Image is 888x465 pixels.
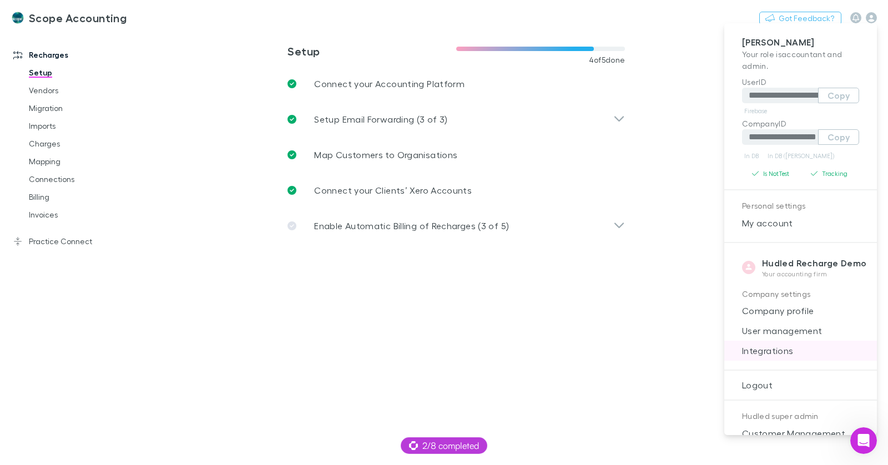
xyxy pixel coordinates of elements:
[762,270,866,279] p: Your accounting firm
[742,104,769,118] a: Firebase
[742,37,859,48] p: [PERSON_NAME]
[742,76,859,88] p: UserID
[762,257,866,269] strong: Hudled Recharge Demo
[742,48,859,72] p: Your role is accountant and admin .
[850,427,877,454] iframe: Intercom live chat
[742,287,859,301] p: Company settings
[334,4,355,26] button: Collapse window
[733,344,868,357] span: Integrations
[733,304,868,317] span: Company profile
[765,149,836,163] a: In DB ([PERSON_NAME])
[7,4,28,26] button: go back
[818,129,859,145] button: Copy
[742,167,801,180] button: Is NotTest
[742,410,859,423] p: Hudled super admin
[355,4,375,24] div: Close
[176,350,205,372] span: neutral face reaction
[183,350,199,372] span: 😐
[733,378,868,392] span: Logout
[211,350,228,372] span: 😃
[733,216,868,230] span: My account
[801,167,860,180] button: Tracking
[742,118,859,129] p: CompanyID
[205,350,234,372] span: smiley reaction
[742,149,761,163] a: In DB
[742,199,859,213] p: Personal settings
[13,339,369,351] div: Did this answer your question?
[733,427,868,440] span: Customer Management
[147,386,235,395] a: Open in help center
[148,350,176,372] span: disappointed reaction
[818,88,859,103] button: Copy
[154,350,170,372] span: 😞
[733,324,868,337] span: User management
